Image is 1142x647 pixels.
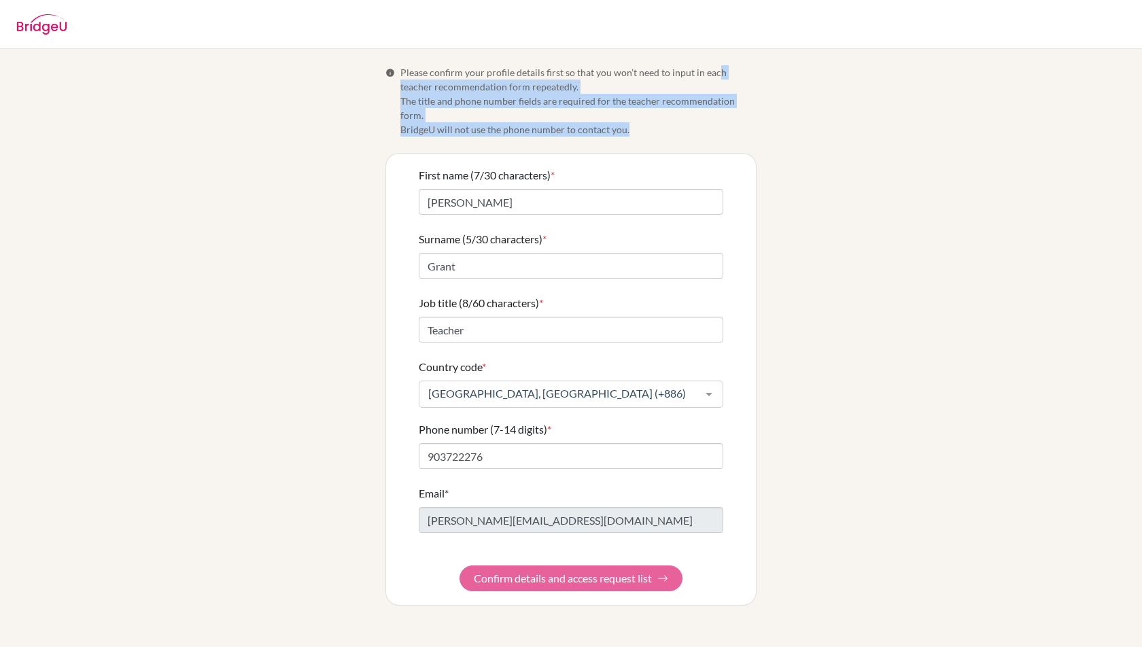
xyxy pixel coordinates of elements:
[419,295,543,311] label: Job title (8/60 characters)
[400,65,757,137] span: Please confirm your profile details first so that you won’t need to input in each teacher recomme...
[419,231,547,247] label: Surname (5/30 characters)
[419,189,723,215] input: Enter your first name
[425,387,695,400] span: [GEOGRAPHIC_DATA], [GEOGRAPHIC_DATA] (+886)
[385,68,395,77] span: Info
[419,359,486,375] label: Country code
[16,14,67,35] img: BridgeU logo
[419,167,555,183] label: First name (7/30 characters)
[419,485,449,502] label: Email*
[419,253,723,279] input: Enter your surname
[419,443,723,469] input: Enter your number
[419,421,551,438] label: Phone number (7-14 digits)
[419,317,723,343] input: Enter your job title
